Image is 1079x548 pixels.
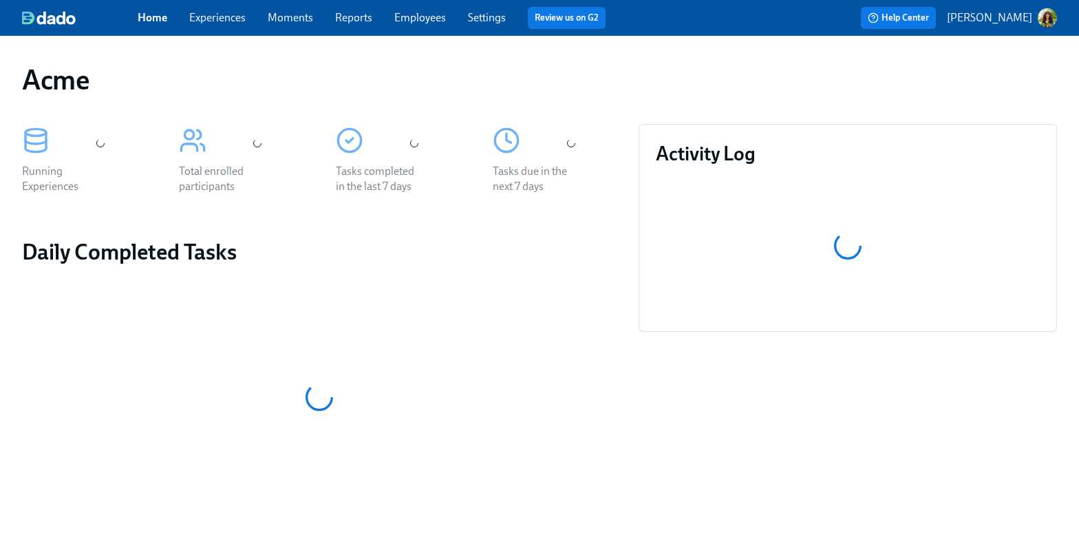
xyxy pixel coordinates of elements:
[189,11,246,24] a: Experiences
[1038,8,1057,28] img: ACg8ocLclD2tQmfIiewwK1zANg5ba6mICO7ZPBc671k9VM_MGIVYfH83=s96-c
[528,7,606,29] button: Review us on G2
[138,11,167,24] a: Home
[22,11,138,25] a: dado
[22,238,617,266] h2: Daily Completed Tasks
[468,11,506,24] a: Settings
[535,11,599,25] a: Review us on G2
[22,164,110,194] div: Running Experiences
[656,141,1040,166] h3: Activity Log
[22,11,76,25] img: dado
[268,11,313,24] a: Moments
[493,164,581,194] div: Tasks due in the next 7 days
[394,11,446,24] a: Employees
[22,63,89,96] h1: Acme
[179,164,267,194] div: Total enrolled participants
[868,11,929,25] span: Help Center
[336,164,424,194] div: Tasks completed in the last 7 days
[947,10,1032,25] p: [PERSON_NAME]
[335,11,372,24] a: Reports
[947,8,1057,28] button: [PERSON_NAME]
[861,7,936,29] button: Help Center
